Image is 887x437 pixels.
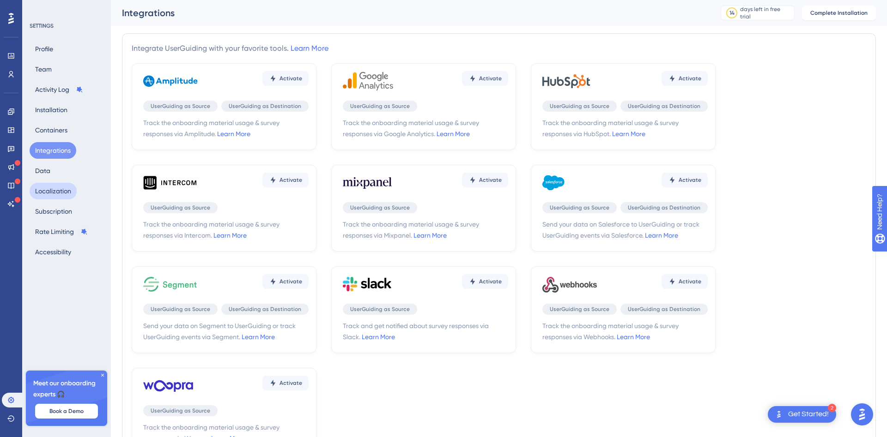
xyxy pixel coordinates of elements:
[262,274,309,289] button: Activate
[30,183,77,199] button: Localization
[768,406,836,423] div: Open Get Started! checklist, remaining modules: 2
[550,305,609,313] span: UserGuiding as Source
[279,176,302,184] span: Activate
[350,204,410,211] span: UserGuiding as Source
[30,81,89,98] button: Activity Log
[479,278,502,285] span: Activate
[151,407,210,414] span: UserGuiding as Source
[291,44,328,53] a: Learn More
[848,401,876,428] iframe: UserGuiding AI Assistant Launcher
[229,305,301,313] span: UserGuiding as Destination
[542,117,708,139] span: Track the onboarding material usage & survey responses via HubSpot.
[30,41,59,57] button: Profile
[22,2,58,13] span: Need Help?
[679,75,701,82] span: Activate
[679,176,701,184] span: Activate
[49,407,84,415] span: Book a Demo
[662,71,708,86] button: Activate
[343,320,508,342] span: Track and get notified about survey responses via Slack.
[542,219,708,241] span: Send your data on Salesforce to UserGuiding or track UserGuiding events via Salesforce.
[151,305,210,313] span: UserGuiding as Source
[30,223,93,240] button: Rate Limiting
[279,278,302,285] span: Activate
[262,173,309,187] button: Activate
[773,409,784,420] img: launcher-image-alternative-text
[217,130,250,138] a: Learn More
[828,404,836,412] div: 2
[628,102,700,110] span: UserGuiding as Destination
[143,117,309,139] span: Track the onboarding material usage & survey responses via Amplitude.
[30,142,76,159] button: Integrations
[802,6,876,20] button: Complete Installation
[279,379,302,387] span: Activate
[122,6,698,19] div: Integrations
[628,204,700,211] span: UserGuiding as Destination
[30,102,73,118] button: Installation
[35,404,98,419] button: Book a Demo
[788,409,829,419] div: Get Started!
[550,204,609,211] span: UserGuiding as Source
[30,244,77,260] button: Accessibility
[462,173,508,187] button: Activate
[362,333,395,341] a: Learn More
[662,173,708,187] button: Activate
[343,117,508,139] span: Track the onboarding material usage & survey responses via Google Analytics.
[30,162,56,179] button: Data
[645,232,678,239] a: Learn More
[479,75,502,82] span: Activate
[343,219,508,241] span: Track the onboarding material usage & survey responses via Mixpanel.
[617,333,650,341] a: Learn More
[151,204,210,211] span: UserGuiding as Source
[413,232,447,239] a: Learn More
[462,274,508,289] button: Activate
[729,9,735,17] div: 14
[740,6,791,20] div: days left in free trial
[810,9,868,17] span: Complete Installation
[30,203,78,220] button: Subscription
[151,102,210,110] span: UserGuiding as Source
[662,274,708,289] button: Activate
[213,232,247,239] a: Learn More
[542,320,708,342] span: Track the onboarding material usage & survey responses via Webhooks.
[350,305,410,313] span: UserGuiding as Source
[33,378,100,400] span: Meet our onboarding experts 🎧
[350,102,410,110] span: UserGuiding as Source
[612,130,645,138] a: Learn More
[262,71,309,86] button: Activate
[143,219,309,241] span: Track the onboarding material usage & survey responses via Intercom.
[279,75,302,82] span: Activate
[30,22,104,30] div: SETTINGS
[679,278,701,285] span: Activate
[479,176,502,184] span: Activate
[550,102,609,110] span: UserGuiding as Source
[229,102,301,110] span: UserGuiding as Destination
[262,376,309,390] button: Activate
[30,122,73,138] button: Containers
[462,71,508,86] button: Activate
[437,130,470,138] a: Learn More
[628,305,700,313] span: UserGuiding as Destination
[30,61,57,78] button: Team
[242,333,275,341] a: Learn More
[143,320,309,342] span: Send your data on Segment to UserGuiding or track UserGuiding events via Segment.
[132,43,328,54] div: Integrate UserGuiding with your favorite tools.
